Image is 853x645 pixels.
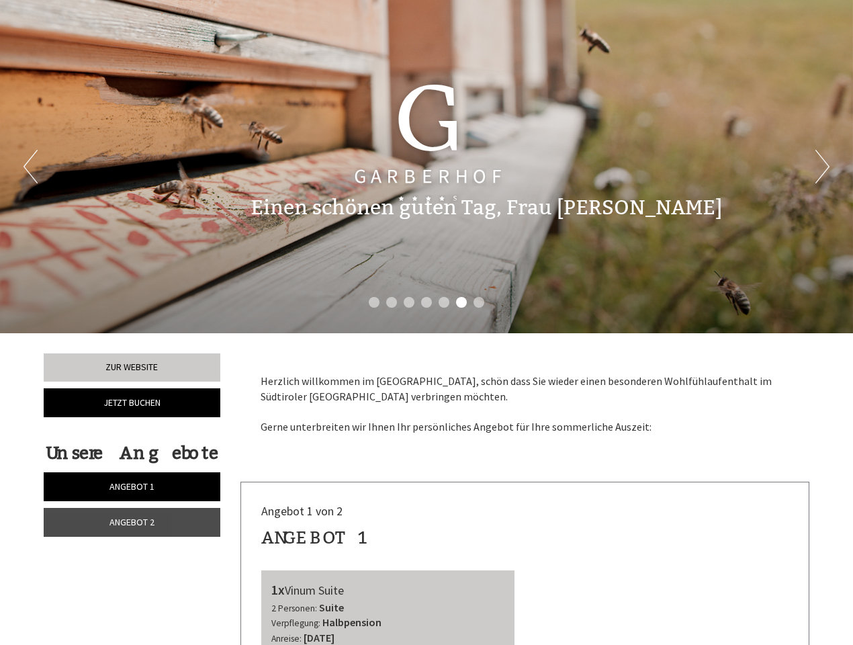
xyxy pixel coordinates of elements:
[271,603,317,614] small: 2 Personen:
[319,601,344,614] b: Suite
[271,633,302,644] small: Anreise:
[815,150,829,183] button: Next
[271,580,505,600] div: Vinum Suite
[109,480,154,492] span: Angebot 1
[109,516,154,528] span: Angebot 2
[44,388,220,417] a: Jetzt buchen
[271,617,320,629] small: Verpflegung:
[304,631,334,644] b: [DATE]
[322,615,381,629] b: Halbpension
[271,581,285,598] b: 1x
[24,150,38,183] button: Previous
[44,441,220,466] div: Unsere Angebote
[261,525,369,550] div: Angebot 1
[251,197,722,219] h1: Einen schönen guten Tag, Frau [PERSON_NAME]
[261,503,343,519] span: Angebot 1 von 2
[44,353,220,382] a: Zur Website
[261,374,790,435] p: Herzlich willkommen im [GEOGRAPHIC_DATA], schön dass Sie wieder einen besonderen Wohlfühlaufentha...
